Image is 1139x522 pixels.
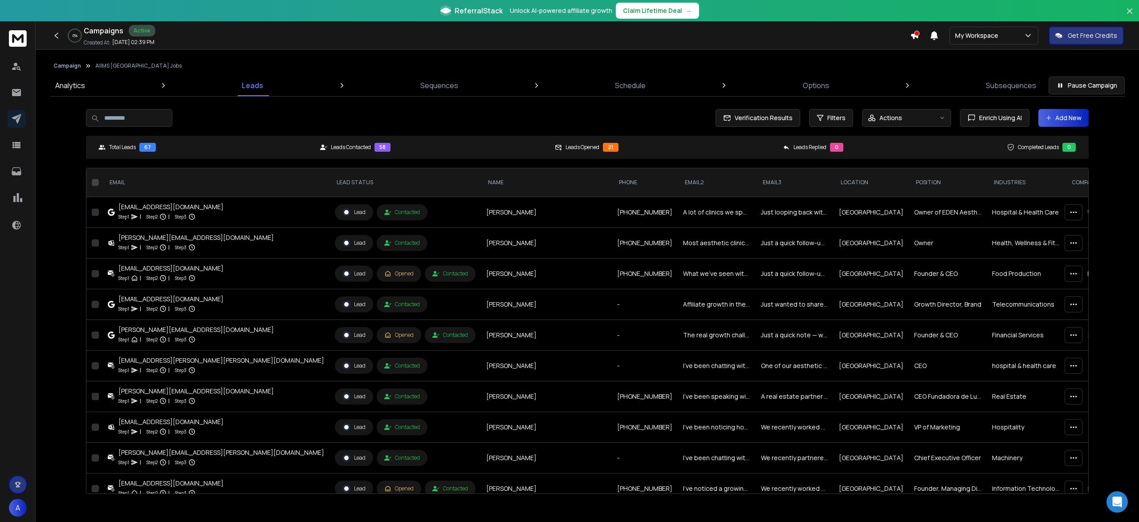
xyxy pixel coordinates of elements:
[809,109,853,127] button: Filters
[830,143,843,152] div: 0
[616,3,699,19] button: Claim Lifetime Deal→
[1068,31,1117,40] p: Get Free Credits
[129,25,155,36] div: Active
[432,270,468,277] div: Contacted
[678,412,756,443] td: I’ve been noticing how leading hospitality brands are blending digital engagement with that perso...
[955,31,1002,40] p: My Workspace
[976,113,1022,122] span: Enrich Using AI
[9,499,27,517] button: A
[455,5,503,16] span: ReferralStack
[118,212,129,221] p: Step 1
[909,473,987,504] td: Founder, Managing Director
[834,351,909,381] td: [GEOGRAPHIC_DATA]
[374,143,391,152] div: 58
[118,448,324,457] div: [PERSON_NAME][EMAIL_ADDRESS][PERSON_NAME][DOMAIN_NAME]
[140,427,141,436] p: |
[146,427,158,436] p: Step 2
[384,424,420,431] div: Contacted
[168,489,170,498] p: |
[987,412,1065,443] td: Hospitality
[1018,144,1059,151] p: Completed Leads
[175,458,187,467] p: Step 3
[118,274,129,283] p: Step 1
[481,412,612,443] td: [PERSON_NAME]
[834,228,909,259] td: [GEOGRAPHIC_DATA]
[756,197,834,228] td: Just looping back with a quick win — we recently helped another aesthetic clinic in [GEOGRAPHIC_D...
[140,397,141,405] p: |
[95,62,182,69] p: AIIMS [GEOGRAPHIC_DATA] Jobs
[342,300,366,308] div: Lead
[146,274,158,283] p: Step 2
[146,212,158,221] p: Step 2
[797,75,834,96] a: Options
[678,443,756,473] td: I’ve been chatting with a few tech companies lately that are also balancing brand storytelling wi...
[834,381,909,412] td: [GEOGRAPHIC_DATA]
[175,489,187,498] p: Step 3
[980,75,1041,96] a: Subsequences
[1038,109,1089,127] button: Add New
[236,75,268,96] a: Leads
[827,113,846,122] span: Filters
[175,304,187,313] p: Step 3
[987,289,1065,320] td: Telecommunications
[342,454,366,462] div: Lead
[118,264,224,273] div: [EMAIL_ADDRESS][DOMAIN_NAME]
[834,443,909,473] td: [GEOGRAPHIC_DATA]
[603,143,618,152] div: 21
[118,397,129,405] p: Step 1
[1049,27,1123,45] button: Get Free Credits
[168,427,170,436] p: |
[331,144,371,151] p: Leads Contacted
[168,397,170,405] p: |
[481,443,612,473] td: [PERSON_NAME]
[909,168,987,197] th: position
[987,473,1065,504] td: Information Technology & Services
[686,6,692,15] span: →
[834,197,909,228] td: [GEOGRAPHIC_DATA]
[481,289,612,320] td: [PERSON_NAME]
[118,479,224,488] div: [EMAIL_ADDRESS][DOMAIN_NAME]
[140,212,141,221] p: |
[987,443,1065,473] td: Machinery
[615,80,646,91] p: Schedule
[342,208,366,216] div: Lead
[909,289,987,320] td: Growth Director, Brand
[140,458,141,467] p: |
[342,423,366,431] div: Lead
[384,485,414,492] div: Opened
[612,197,678,228] td: [PHONE_NUMBER]
[342,362,366,370] div: Lead
[1124,5,1135,27] button: Close banner
[112,39,155,46] p: [DATE] 02:39 PM
[481,168,612,197] th: NAME
[242,80,263,91] p: Leads
[342,485,366,493] div: Lead
[756,443,834,473] td: We recently partnered with a SaaS company facing a similar challenge — translating a highly techn...
[612,473,678,504] td: [PHONE_NUMBER]
[612,381,678,412] td: [PHONE_NUMBER]
[716,109,800,127] button: Verification Results
[140,335,141,344] p: |
[481,381,612,412] td: [PERSON_NAME]
[909,443,987,473] td: Chief Executive Officer
[793,144,826,151] p: Leads Replied
[986,80,1036,91] p: Subsequences
[756,473,834,504] td: We recently worked with a tech solutions provider in a similar space who wanted to elevate their ...
[118,417,224,426] div: [EMAIL_ADDRESS][DOMAIN_NAME]
[55,80,85,91] p: Analytics
[420,80,458,91] p: Sequences
[384,393,420,400] div: Contacted
[756,289,834,320] td: Just wanted to share a quick story — we recently helped a travel tech platform boost affiliate-dr...
[342,393,366,401] div: Lead
[139,143,156,152] div: 67
[118,304,129,313] p: Step 1
[384,270,414,277] div: Opened
[146,366,158,375] p: Step 2
[73,33,77,38] p: 0 %
[140,366,141,375] p: |
[146,489,158,498] p: Step 2
[834,320,909,351] td: [GEOGRAPHIC_DATA]
[175,427,187,436] p: Step 3
[384,301,420,308] div: Contacted
[432,485,468,492] div: Contacted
